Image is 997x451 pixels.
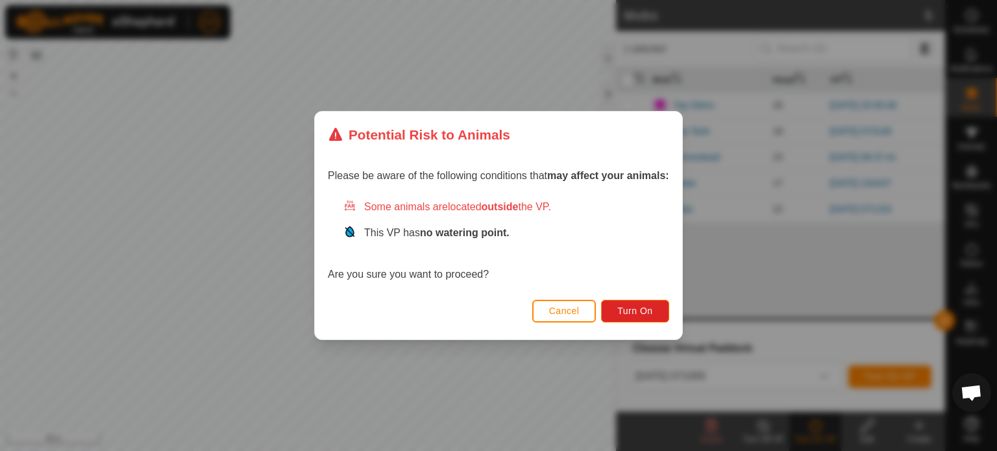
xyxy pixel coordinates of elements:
[343,199,669,215] div: Some animals are
[547,170,669,181] strong: may affect your animals:
[328,125,510,145] div: Potential Risk to Animals
[328,170,669,181] span: Please be aware of the following conditions that
[618,306,653,316] span: Turn On
[602,300,669,323] button: Turn On
[420,227,510,238] strong: no watering point.
[952,373,991,412] div: Open chat
[328,199,669,282] div: Are you sure you want to proceed?
[532,300,597,323] button: Cancel
[448,201,551,212] span: located the VP.
[549,306,580,316] span: Cancel
[364,227,510,238] span: This VP has
[482,201,519,212] strong: outside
